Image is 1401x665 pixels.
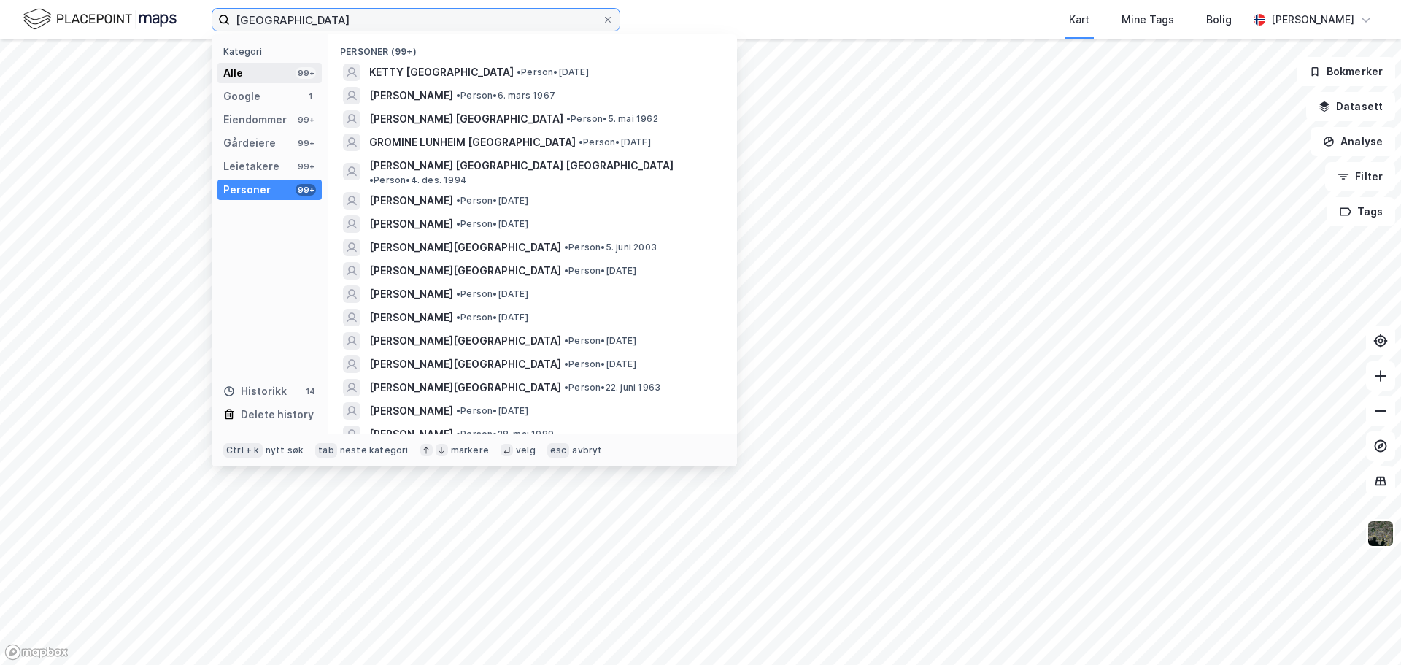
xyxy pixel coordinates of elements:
[456,90,460,101] span: •
[230,9,602,31] input: Søk på adresse, matrikkel, gårdeiere, leietakere eller personer
[1206,11,1232,28] div: Bolig
[1325,162,1395,191] button: Filter
[223,111,287,128] div: Eiendommer
[23,7,177,32] img: logo.f888ab2527a4732fd821a326f86c7f29.svg
[564,335,636,347] span: Person • [DATE]
[296,114,316,126] div: 99+
[369,157,674,174] span: [PERSON_NAME] [GEOGRAPHIC_DATA] [GEOGRAPHIC_DATA]
[566,113,571,124] span: •
[456,218,528,230] span: Person • [DATE]
[4,644,69,661] a: Mapbox homepage
[369,379,561,396] span: [PERSON_NAME][GEOGRAPHIC_DATA]
[369,285,453,303] span: [PERSON_NAME]
[369,332,561,350] span: [PERSON_NAME][GEOGRAPHIC_DATA]
[223,181,271,199] div: Personer
[451,445,489,456] div: markere
[564,265,568,276] span: •
[456,288,460,299] span: •
[369,134,576,151] span: GROMINE LUNHEIM [GEOGRAPHIC_DATA]
[369,426,453,443] span: [PERSON_NAME]
[456,428,460,439] span: •
[547,443,570,458] div: esc
[1306,92,1395,121] button: Datasett
[304,385,316,397] div: 14
[369,309,453,326] span: [PERSON_NAME]
[1297,57,1395,86] button: Bokmerker
[241,406,314,423] div: Delete history
[369,402,453,420] span: [PERSON_NAME]
[456,405,460,416] span: •
[564,335,568,346] span: •
[369,174,374,185] span: •
[223,443,263,458] div: Ctrl + k
[456,312,528,323] span: Person • [DATE]
[564,242,657,253] span: Person • 5. juni 2003
[340,445,409,456] div: neste kategori
[564,382,660,393] span: Person • 22. juni 1963
[223,383,287,400] div: Historikk
[296,161,316,172] div: 99+
[1328,595,1401,665] iframe: Chat Widget
[1311,127,1395,156] button: Analyse
[223,88,260,105] div: Google
[369,192,453,210] span: [PERSON_NAME]
[315,443,337,458] div: tab
[564,265,636,277] span: Person • [DATE]
[1122,11,1174,28] div: Mine Tags
[566,113,658,125] span: Person • 5. mai 1962
[456,428,554,440] span: Person • 28. mai 1989
[296,67,316,79] div: 99+
[564,358,568,369] span: •
[369,355,561,373] span: [PERSON_NAME][GEOGRAPHIC_DATA]
[564,358,636,370] span: Person • [DATE]
[369,262,561,280] span: [PERSON_NAME][GEOGRAPHIC_DATA]
[456,218,460,229] span: •
[369,239,561,256] span: [PERSON_NAME][GEOGRAPHIC_DATA]
[516,445,536,456] div: velg
[564,382,568,393] span: •
[1327,197,1395,226] button: Tags
[223,134,276,152] div: Gårdeiere
[456,195,528,207] span: Person • [DATE]
[517,66,589,78] span: Person • [DATE]
[369,64,514,81] span: KETTY [GEOGRAPHIC_DATA]
[564,242,568,253] span: •
[296,137,316,149] div: 99+
[223,46,322,57] div: Kategori
[456,90,555,101] span: Person • 6. mars 1967
[223,158,279,175] div: Leietakere
[369,110,563,128] span: [PERSON_NAME] [GEOGRAPHIC_DATA]
[456,195,460,206] span: •
[456,288,528,300] span: Person • [DATE]
[369,174,467,186] span: Person • 4. des. 1994
[1069,11,1089,28] div: Kart
[266,445,304,456] div: nytt søk
[369,87,453,104] span: [PERSON_NAME]
[517,66,521,77] span: •
[304,91,316,102] div: 1
[328,34,737,61] div: Personer (99+)
[223,64,243,82] div: Alle
[579,137,583,147] span: •
[369,215,453,233] span: [PERSON_NAME]
[579,137,651,148] span: Person • [DATE]
[1367,520,1394,547] img: 9k=
[456,405,528,417] span: Person • [DATE]
[456,312,460,323] span: •
[572,445,602,456] div: avbryt
[1271,11,1354,28] div: [PERSON_NAME]
[296,184,316,196] div: 99+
